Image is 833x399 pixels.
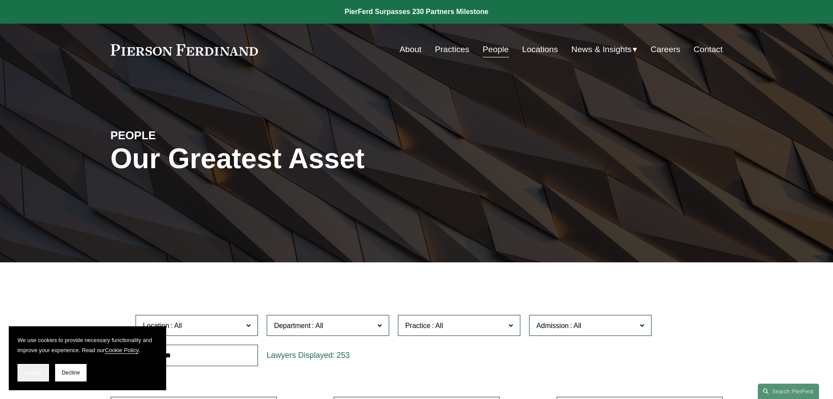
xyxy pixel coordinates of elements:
[274,322,311,329] span: Department
[337,351,350,360] span: 253
[25,370,42,376] span: Accept
[758,384,819,399] a: Search this site
[522,41,558,58] a: Locations
[55,364,87,381] button: Decline
[105,347,139,353] a: Cookie Policy
[537,322,569,329] span: Admission
[111,143,519,175] h1: Our Greatest Asset
[651,41,680,58] a: Careers
[62,370,80,376] span: Decline
[572,42,632,57] span: News & Insights
[143,322,170,329] span: Location
[111,128,264,142] h4: PEOPLE
[17,364,49,381] button: Accept
[572,41,638,58] a: folder dropdown
[17,335,157,355] p: We use cookies to provide necessary functionality and improve your experience. Read our .
[9,326,166,390] section: Cookie banner
[405,322,431,329] span: Practice
[400,41,422,58] a: About
[435,41,469,58] a: Practices
[483,41,509,58] a: People
[694,41,722,58] a: Contact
